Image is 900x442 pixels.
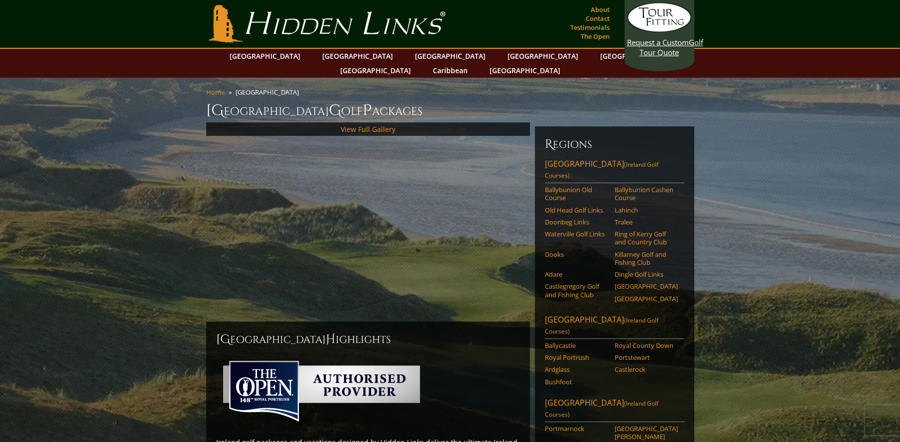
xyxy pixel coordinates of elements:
a: Dooks [545,250,608,258]
span: Request a Custom [627,37,689,47]
a: Ballycastle [545,341,608,349]
a: [GEOGRAPHIC_DATA] [317,49,398,63]
span: (Ireland Golf Courses) [545,160,658,180]
a: Royal County Down [615,341,678,349]
a: Testimonials [568,20,612,34]
a: About [588,2,612,16]
a: Lahinch [615,206,678,214]
a: [GEOGRAPHIC_DATA](Ireland Golf Courses) [545,397,684,422]
li: [GEOGRAPHIC_DATA] [236,88,303,97]
a: [GEOGRAPHIC_DATA] [503,49,583,63]
a: [GEOGRAPHIC_DATA] [335,63,416,78]
span: G [329,101,341,120]
a: Portstewart [615,353,678,361]
a: Request a CustomGolf Tour Quote [627,2,692,57]
a: Bushfoot [545,378,608,386]
a: Caribbean [428,63,473,78]
a: [GEOGRAPHIC_DATA][PERSON_NAME] [615,425,678,441]
a: Waterville Golf Links [545,230,608,238]
a: [GEOGRAPHIC_DATA] [615,295,678,303]
a: Contact [583,11,612,25]
a: Ardglass [545,365,608,373]
a: Adare [545,270,608,278]
a: [GEOGRAPHIC_DATA] [615,282,678,290]
span: P [363,101,372,120]
a: [GEOGRAPHIC_DATA](Ireland Golf Courses) [545,158,684,183]
a: [GEOGRAPHIC_DATA](Ireland Golf Courses) [545,314,684,339]
span: (Ireland Golf Courses) [545,316,658,335]
a: [GEOGRAPHIC_DATA] [410,49,491,63]
a: Castlegregory Golf and Fishing Club [545,282,608,299]
a: [GEOGRAPHIC_DATA] [485,63,565,78]
a: Ballybunion Old Course [545,186,608,202]
h2: [GEOGRAPHIC_DATA] ighlights [216,331,520,347]
span: H [326,331,336,347]
a: Portmarnock [545,425,608,433]
a: Tralee [615,218,678,226]
span: (Ireland Golf Courses) [545,399,658,419]
a: Castlerock [615,365,678,373]
a: Royal Portrush [545,353,608,361]
a: [GEOGRAPHIC_DATA] [595,49,676,63]
h6: Regions [545,136,684,152]
a: Dingle Golf Links [615,270,678,278]
a: Ring of Kerry Golf and Country Club [615,230,678,246]
a: [GEOGRAPHIC_DATA] [225,49,305,63]
a: Home [206,88,225,97]
a: Killarney Golf and Fishing Club [615,250,678,267]
a: View Full Gallery [341,124,395,134]
a: Doonbeg Links [545,218,608,226]
a: The Open [578,29,612,43]
a: Old Head Golf Links [545,206,608,214]
a: Ballybunion Cashen Course [615,186,678,202]
h1: [GEOGRAPHIC_DATA] olf ackages [206,101,694,120]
